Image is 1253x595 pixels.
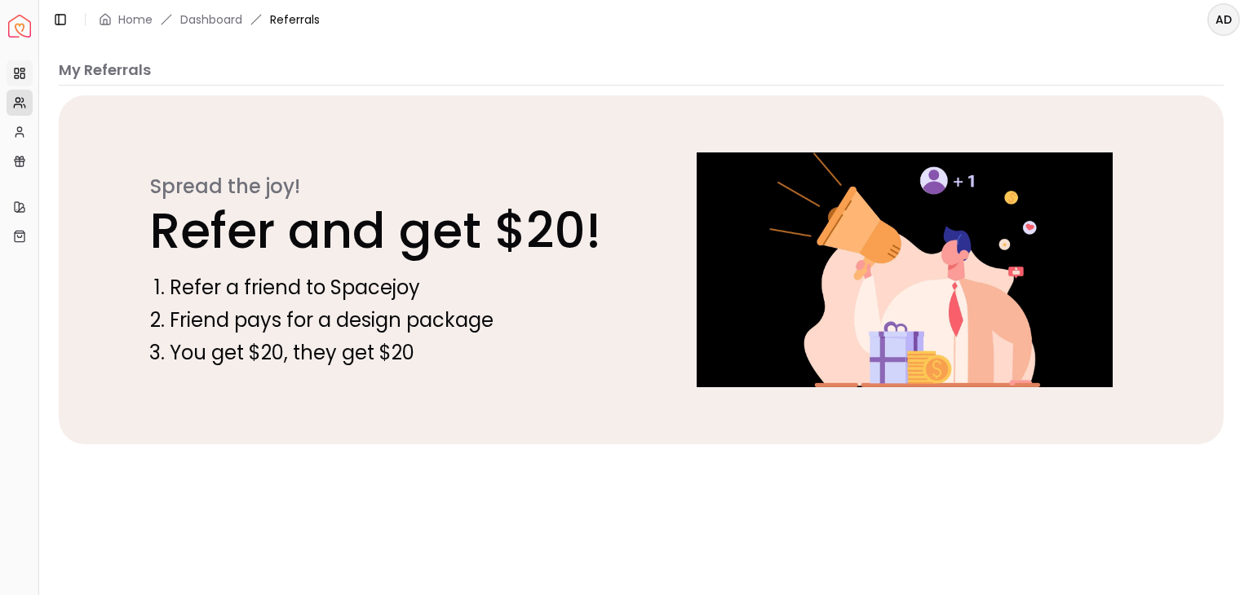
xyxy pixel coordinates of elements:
span: AD [1209,5,1238,34]
li: You get $20, they get $20 [170,340,605,366]
a: Spacejoy [8,15,31,37]
li: Friend pays for a design package [170,307,605,333]
button: AD [1207,3,1240,36]
a: Dashboard [180,11,242,28]
li: Refer a friend to Spacejoy [170,275,605,301]
img: Spacejoy Logo [8,15,31,37]
p: Spread the joy! [150,174,605,200]
img: Referral callout [651,152,1158,387]
a: Home [118,11,153,28]
span: Referrals [270,11,320,28]
p: My Referrals [59,59,1224,82]
p: Refer and get $20! [150,206,605,255]
nav: breadcrumb [99,11,320,28]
